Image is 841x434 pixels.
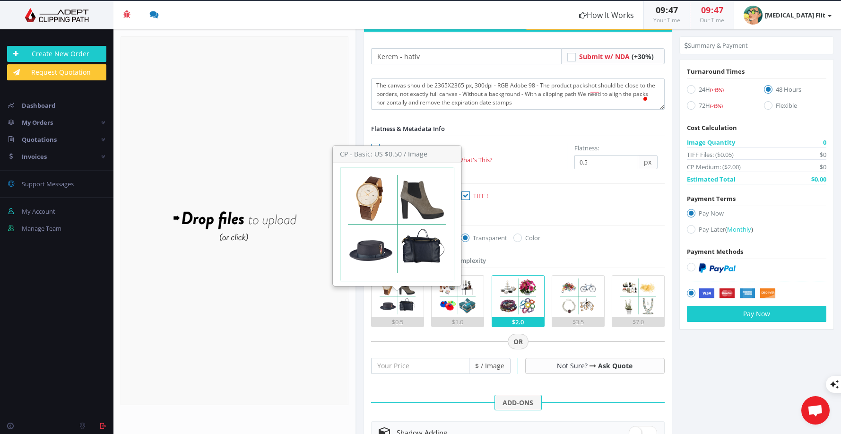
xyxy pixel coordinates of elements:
span: Manage Team [22,224,61,233]
span: Estimated Total [687,174,736,184]
span: 47 [714,4,723,16]
span: CP Medium: ($2.00) [687,162,741,172]
div: $0.5 [372,317,424,327]
img: Securely by Stripe [699,288,776,299]
small: Our Time [700,16,724,24]
span: 0 [823,138,826,147]
span: 09 [701,4,711,16]
input: Your Price [371,358,469,374]
span: Not Sure? [557,361,588,370]
a: Request Quotation [7,64,106,80]
span: Dashboard [22,101,55,110]
label: Flexible [764,101,826,113]
span: (-15%) [710,103,723,109]
span: Turnaround Times [687,67,745,76]
span: OR [508,334,529,350]
a: (Monthly) [725,225,753,234]
span: $0 [820,162,826,172]
label: 24H [687,85,749,97]
img: PayPal [699,263,736,273]
img: 1.png [377,276,418,317]
div: Open chat [801,396,830,425]
span: My Account [22,207,55,216]
label: Clipping Path with Flatness [371,143,567,153]
label: Transparent [461,233,507,243]
span: TIFF ! [473,191,488,200]
span: Support Messages [22,180,74,188]
span: $ / Image [469,358,511,374]
a: Quote Request [530,10,672,30]
img: 1e4ebf959e19c61f82659b68c94473a9 [744,6,763,25]
span: Invoices [22,152,47,161]
span: (+15%) [710,87,724,93]
span: ADD-ONS [494,395,542,411]
span: : [665,4,668,16]
strong: [MEDICAL_DATA] Flit [765,11,825,19]
a: (-15%) [710,101,723,110]
a: (+15%) [710,85,724,94]
div: $2.0 [492,317,544,327]
img: 4.png [557,276,599,317]
span: (+30%) [632,52,654,61]
textarea: To enrich screen reader interactions, please activate Accessibility in Grammarly extension settings [371,78,665,110]
span: 47 [668,4,678,16]
span: Payment Terms [687,194,736,203]
span: TIFF Files: ($0.05) [687,150,734,159]
input: Your Order Title [371,48,562,64]
label: Pay Later [687,225,826,237]
label: Flatness: [574,143,599,153]
span: Quotations [22,135,57,144]
a: Ask Quote [598,361,633,370]
span: $0 [820,150,826,159]
a: Create New Order [7,46,106,62]
span: : [711,4,714,16]
label: Color [513,233,540,243]
a: [MEDICAL_DATA] Flit [734,1,841,29]
span: 09 [656,4,665,16]
label: 72H [687,101,749,113]
span: Image Quantity [687,138,735,147]
span: Flatness & Metadata Info [371,124,445,133]
img: 3.png [497,276,539,317]
img: 5.png [617,276,659,317]
h3: CP - Basic: US $0.50 / Image [333,146,461,163]
small: Your Time [653,16,680,24]
div: $1.0 [432,317,484,327]
div: $7.0 [612,317,664,327]
a: How It Works [570,1,643,29]
img: 1.png [340,167,454,281]
a: Submit w/ NDA (+30%) [579,52,654,61]
span: Submit w/ NDA [579,52,630,61]
span: My Orders [22,118,53,127]
label: Keep My Metadata - [371,155,567,165]
a: Easy Order [364,10,506,30]
span: px [638,155,658,169]
span: Monthly [727,225,751,234]
img: Adept Graphics [7,8,106,22]
a: What's This? [458,156,493,164]
label: 48 Hours [764,85,826,97]
button: Pay Now [687,306,826,322]
span: Payment Methods [687,247,743,256]
img: 2.png [437,276,478,317]
div: $3.5 [552,317,604,327]
span: Cost Calculation [687,123,737,132]
label: Pay Now [687,208,826,221]
li: Summary & Payment [685,41,748,50]
span: $0.00 [811,174,826,184]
